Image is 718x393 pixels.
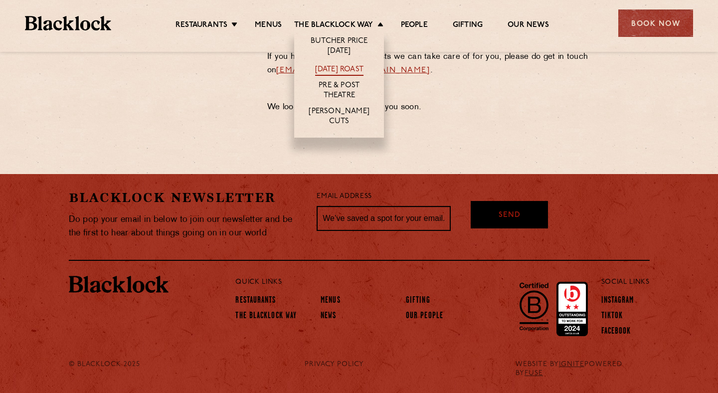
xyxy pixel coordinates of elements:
a: Our News [508,20,549,31]
a: Facebook [601,327,631,338]
a: [DATE] Roast [315,65,363,76]
a: Gifting [406,296,430,307]
p: If you have any specific requests we can take care of for you, please do get in touch on . [267,50,650,77]
a: The Blacklock Way [235,311,297,322]
a: TikTok [601,311,623,322]
a: Butcher Price [DATE] [304,36,374,57]
a: Instagram [601,296,634,307]
a: [PERSON_NAME] Cuts [304,107,374,128]
a: Menus [255,20,282,31]
div: WEBSITE BY POWERED BY [508,360,657,378]
a: The Blacklock Way [294,20,373,31]
a: FUSE [525,370,543,377]
label: Email Address [317,191,371,202]
div: Book Now [618,9,693,37]
p: We look forward to welcoming you soon. [267,101,650,114]
p: Do pop your email in below to join our newsletter and be the first to hear about things going on ... [69,213,302,240]
a: PRIVACY POLICY [305,360,364,369]
a: Gifting [453,20,483,31]
h2: Blacklock Newsletter [69,189,302,206]
input: We’ve saved a spot for your email... [317,206,451,231]
img: B-Corp-Logo-Black-RGB.svg [514,277,554,337]
p: Social Links [601,276,650,289]
a: Our People [406,311,443,322]
div: © Blacklock 2025 [61,360,161,378]
img: BL_Textured_Logo-footer-cropped.svg [25,16,111,30]
a: News [321,311,336,322]
a: IGNITE [559,361,584,368]
p: Quick Links [235,276,568,289]
a: Restaurants [235,296,276,307]
a: Pre & Post Theatre [304,81,374,102]
a: Menus [321,296,341,307]
span: Send [499,210,521,221]
img: Accred_2023_2star.png [556,282,588,337]
img: BL_Textured_Logo-footer-cropped.svg [69,276,169,293]
a: [EMAIL_ADDRESS][DOMAIN_NAME] [276,66,430,74]
a: Restaurants [176,20,227,31]
a: People [401,20,428,31]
